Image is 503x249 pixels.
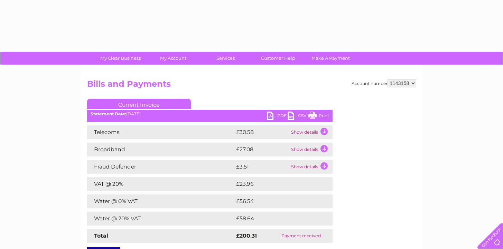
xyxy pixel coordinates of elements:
[91,111,126,116] b: Statement Date:
[87,194,234,208] td: Water @ 0% VAT
[92,52,149,65] a: My Clear Business
[87,177,234,191] td: VAT @ 20%
[87,212,234,226] td: Water @ 20% VAT
[87,79,416,92] h2: Bills and Payments
[145,52,202,65] a: My Account
[234,194,319,208] td: £56.54
[87,125,234,139] td: Telecoms
[236,232,257,239] strong: £200.31
[234,160,289,174] td: £3.51
[308,112,329,122] a: Print
[250,52,307,65] a: Customer Help
[270,229,333,243] td: Payment received
[288,112,308,122] a: CSV
[289,160,333,174] td: Show details
[352,79,416,87] div: Account number
[87,143,234,156] td: Broadband
[234,212,319,226] td: £58.64
[94,232,108,239] strong: Total
[234,125,289,139] td: £30.58
[289,125,333,139] td: Show details
[87,99,191,109] a: Current Invoice
[87,160,234,174] td: Fraud Defender
[87,112,333,116] div: [DATE]
[234,177,319,191] td: £23.96
[302,52,359,65] a: Make A Payment
[197,52,254,65] a: Services
[267,112,288,122] a: PDF
[289,143,333,156] td: Show details
[234,143,289,156] td: £27.08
